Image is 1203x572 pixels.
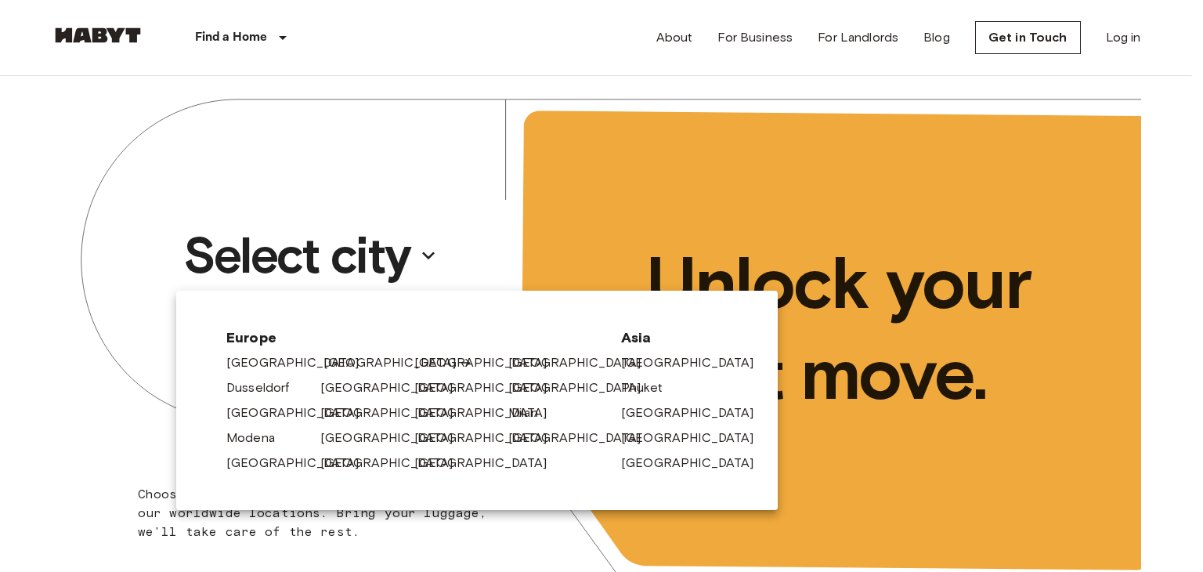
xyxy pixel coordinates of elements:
a: [GEOGRAPHIC_DATA] [621,454,770,472]
a: [GEOGRAPHIC_DATA] [320,429,469,447]
a: [GEOGRAPHIC_DATA] [621,429,770,447]
a: [GEOGRAPHIC_DATA] [414,454,563,472]
a: Phuket [621,378,678,397]
a: [GEOGRAPHIC_DATA] [320,404,469,422]
a: [GEOGRAPHIC_DATA] [414,429,563,447]
span: Europe [226,328,596,347]
a: [GEOGRAPHIC_DATA] [226,454,375,472]
a: Modena [226,429,291,447]
a: [GEOGRAPHIC_DATA] [226,404,375,422]
a: [GEOGRAPHIC_DATA] [621,404,770,422]
a: [GEOGRAPHIC_DATA] [414,404,563,422]
a: [GEOGRAPHIC_DATA] [414,378,563,397]
a: [GEOGRAPHIC_DATA] [508,378,657,397]
a: [GEOGRAPHIC_DATA] [414,353,563,372]
a: [GEOGRAPHIC_DATA] [508,353,657,372]
a: [GEOGRAPHIC_DATA] [323,353,472,372]
a: [GEOGRAPHIC_DATA] [621,353,770,372]
a: Milan [508,404,554,422]
a: Dusseldorf [226,378,305,397]
a: [GEOGRAPHIC_DATA] [320,454,469,472]
a: [GEOGRAPHIC_DATA] [508,429,657,447]
a: [GEOGRAPHIC_DATA] [320,378,469,397]
span: Asia [621,328,728,347]
a: [GEOGRAPHIC_DATA] [226,353,375,372]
